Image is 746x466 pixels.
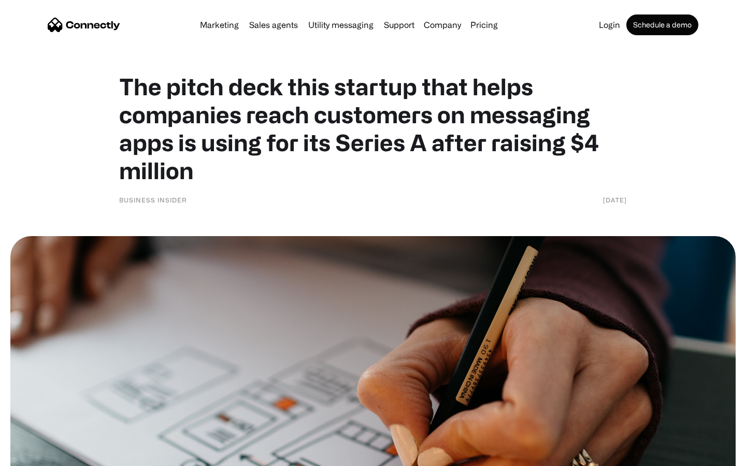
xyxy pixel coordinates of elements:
[119,72,627,184] h1: The pitch deck this startup that helps companies reach customers on messaging apps is using for i...
[466,21,502,29] a: Pricing
[21,448,62,462] ul: Language list
[196,21,243,29] a: Marketing
[10,448,62,462] aside: Language selected: English
[304,21,378,29] a: Utility messaging
[595,21,624,29] a: Login
[245,21,302,29] a: Sales agents
[119,195,187,205] div: Business Insider
[603,195,627,205] div: [DATE]
[380,21,419,29] a: Support
[424,18,461,32] div: Company
[626,14,698,35] a: Schedule a demo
